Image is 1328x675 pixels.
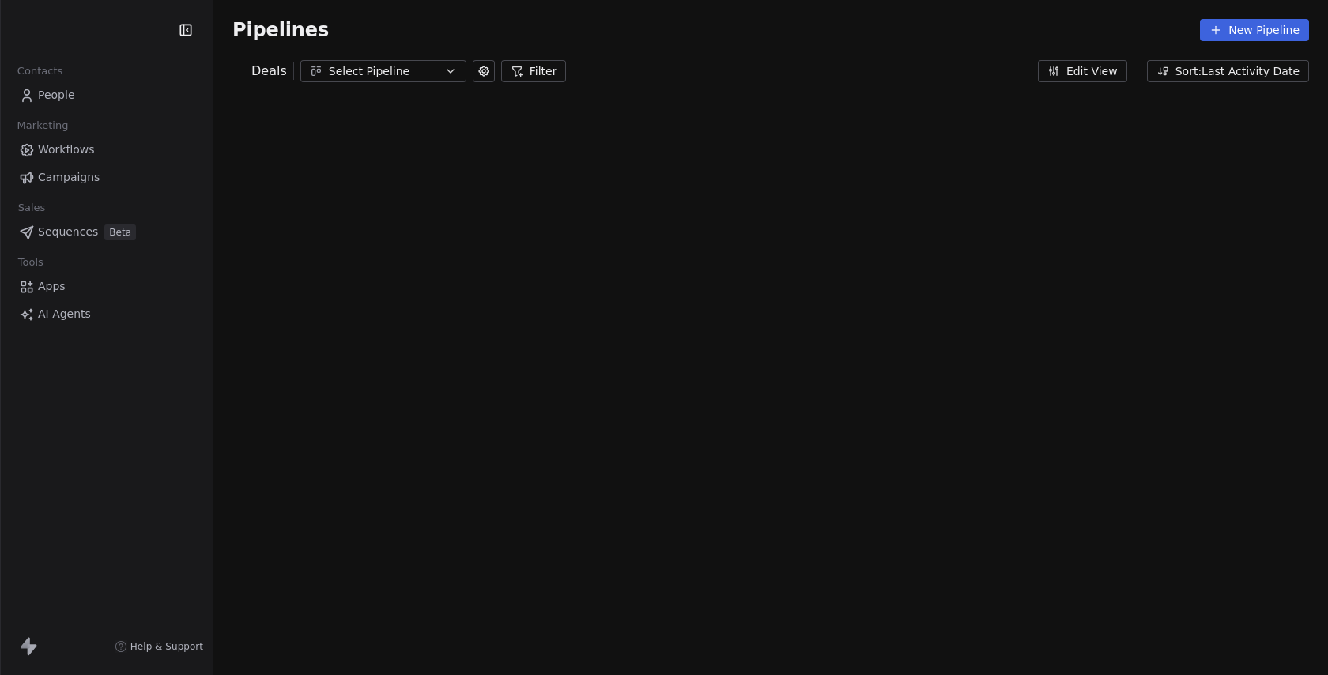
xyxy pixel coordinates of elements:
[38,141,95,158] span: Workflows
[329,63,438,80] div: Select Pipeline
[10,59,70,83] span: Contacts
[38,224,98,240] span: Sequences
[501,60,567,82] button: Filter
[10,114,75,138] span: Marketing
[13,219,200,245] a: SequencesBeta
[1038,60,1127,82] button: Edit View
[251,62,287,81] span: Deals
[11,251,50,274] span: Tools
[38,169,100,186] span: Campaigns
[11,196,52,220] span: Sales
[1147,60,1309,82] button: Sort: Last Activity Date
[13,301,200,327] a: AI Agents
[130,640,203,653] span: Help & Support
[13,273,200,300] a: Apps
[38,278,66,295] span: Apps
[232,19,329,41] span: Pipelines
[13,82,200,108] a: People
[13,137,200,163] a: Workflows
[1200,19,1309,41] button: New Pipeline
[38,87,75,104] span: People
[104,224,136,240] span: Beta
[13,164,200,190] a: Campaigns
[38,306,91,322] span: AI Agents
[115,640,203,653] a: Help & Support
